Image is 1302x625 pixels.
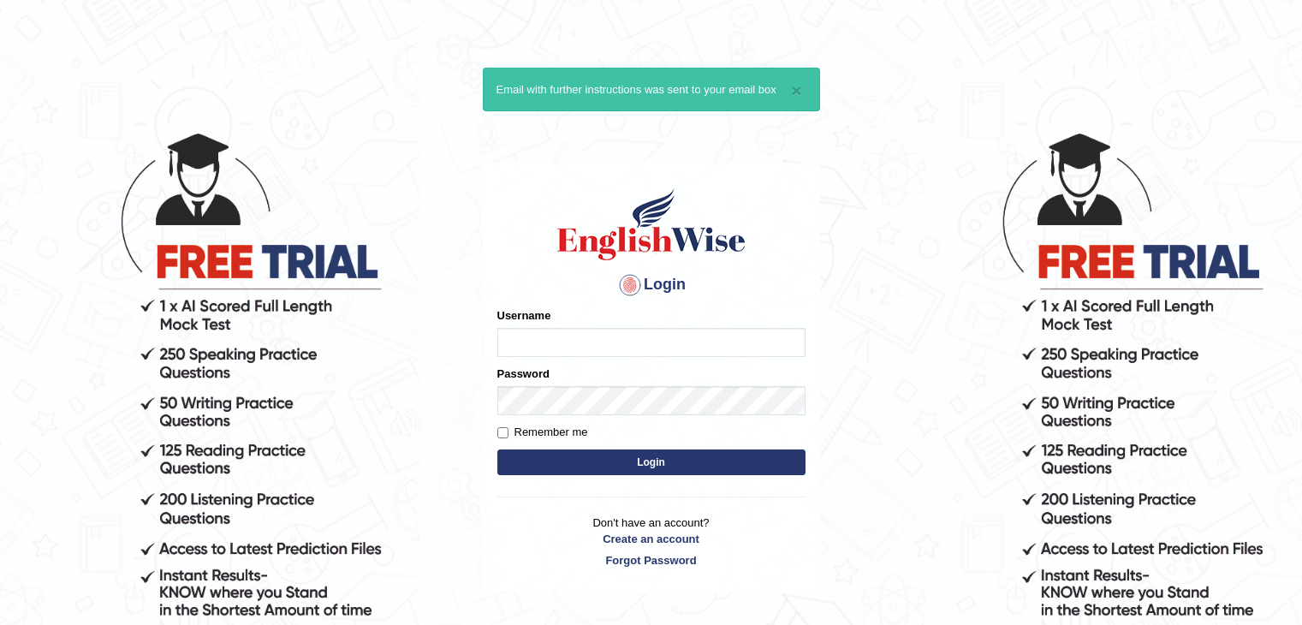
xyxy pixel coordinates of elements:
a: Forgot Password [497,552,806,568]
label: Remember me [497,424,588,441]
button: × [791,81,801,99]
p: Don't have an account? [497,515,806,568]
button: Login [497,449,806,475]
div: Email with further instructions was sent to your email box [483,68,820,111]
label: Password [497,366,550,382]
a: Create an account [497,531,806,547]
label: Username [497,307,551,324]
h4: Login [497,271,806,299]
img: Logo of English Wise sign in for intelligent practice with AI [554,186,749,263]
input: Remember me [497,427,508,438]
